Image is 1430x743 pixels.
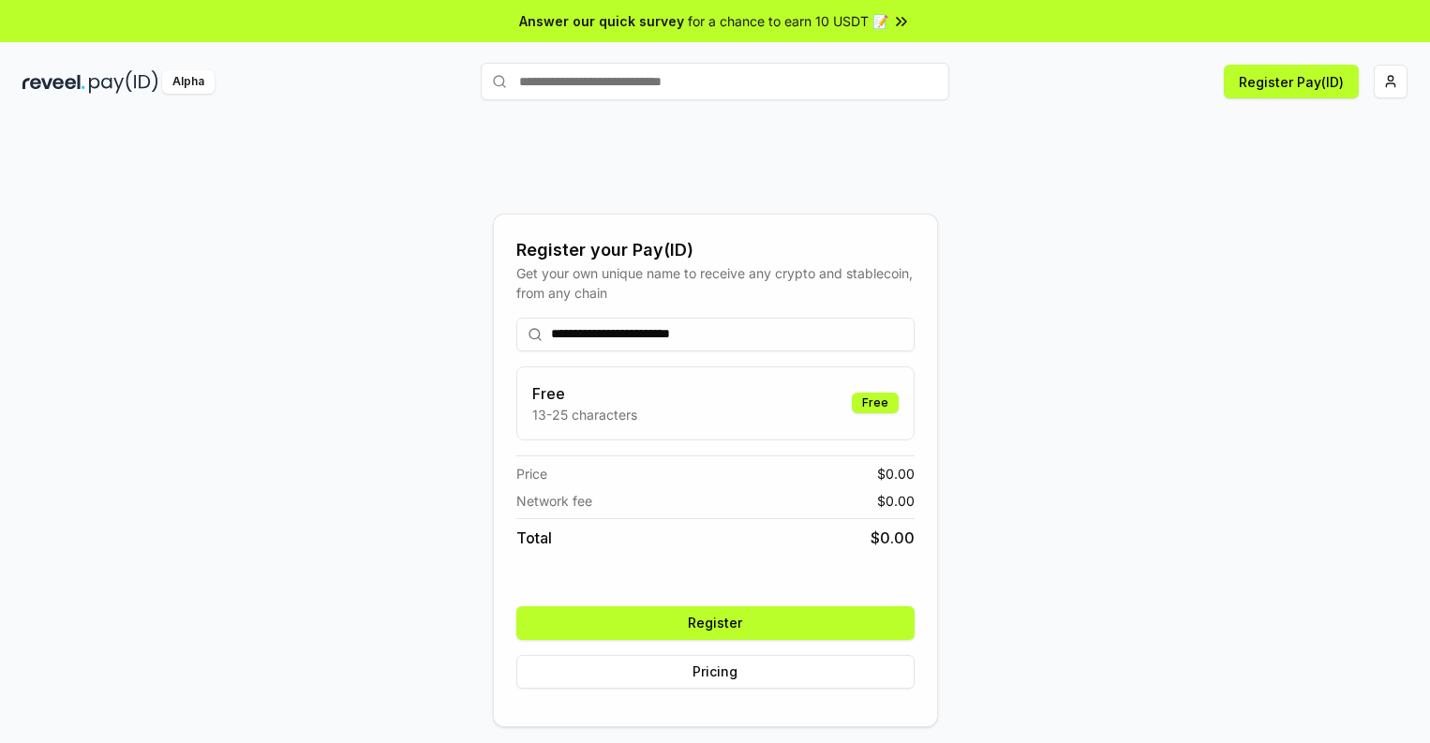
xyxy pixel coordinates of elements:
[516,491,592,511] span: Network fee
[519,11,684,31] span: Answer our quick survey
[516,606,915,640] button: Register
[1224,65,1359,98] button: Register Pay(ID)
[532,382,637,405] h3: Free
[877,491,915,511] span: $ 0.00
[877,464,915,483] span: $ 0.00
[516,655,915,689] button: Pricing
[22,70,85,94] img: reveel_dark
[516,527,552,549] span: Total
[516,263,915,303] div: Get your own unique name to receive any crypto and stablecoin, from any chain
[532,405,637,424] p: 13-25 characters
[516,464,547,483] span: Price
[162,70,215,94] div: Alpha
[871,527,915,549] span: $ 0.00
[516,237,915,263] div: Register your Pay(ID)
[89,70,158,94] img: pay_id
[852,393,899,413] div: Free
[688,11,888,31] span: for a chance to earn 10 USDT 📝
